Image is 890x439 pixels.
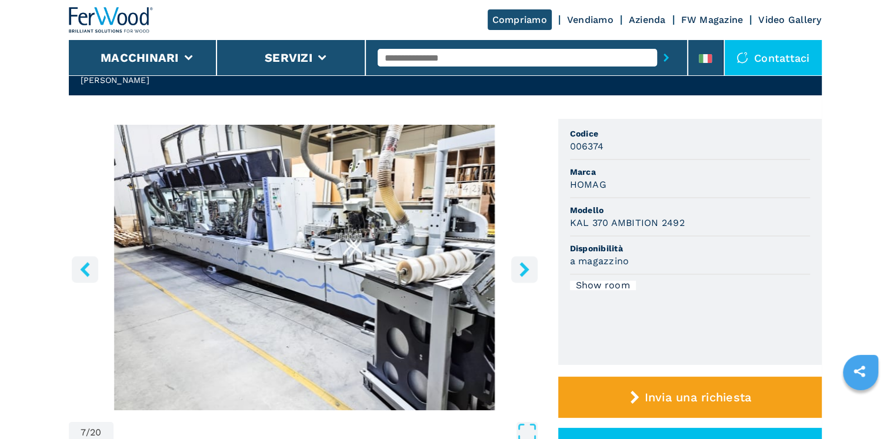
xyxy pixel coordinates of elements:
[81,74,337,86] h2: [PERSON_NAME]
[101,51,179,65] button: Macchinari
[69,125,541,410] div: Go to Slide 7
[567,14,614,25] a: Vendiamo
[72,256,98,282] button: left-button
[570,204,810,216] span: Modello
[644,390,751,404] span: Invia una richiesta
[840,386,881,430] iframe: Chat
[736,52,748,64] img: Contattaci
[570,178,606,191] h3: HOMAG
[86,428,90,437] span: /
[681,14,744,25] a: FW Magazine
[69,125,541,410] img: Bordatrice Singola HOMAG KAL 370 AMBITION 2492
[570,281,636,290] div: Show room
[570,254,629,268] h3: a magazzino
[69,7,154,33] img: Ferwood
[570,216,685,230] h3: KAL 370 AMBITION 2492
[511,256,538,282] button: right-button
[570,242,810,254] span: Disponibilità
[570,139,604,153] h3: 006374
[629,14,666,25] a: Azienda
[657,44,675,71] button: submit-button
[845,357,874,386] a: sharethis
[488,9,552,30] a: Compriamo
[725,40,822,75] div: Contattaci
[758,14,821,25] a: Video Gallery
[90,428,102,437] span: 20
[558,377,822,418] button: Invia una richiesta
[570,166,810,178] span: Marca
[265,51,312,65] button: Servizi
[570,128,810,139] span: Codice
[81,428,86,437] span: 7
